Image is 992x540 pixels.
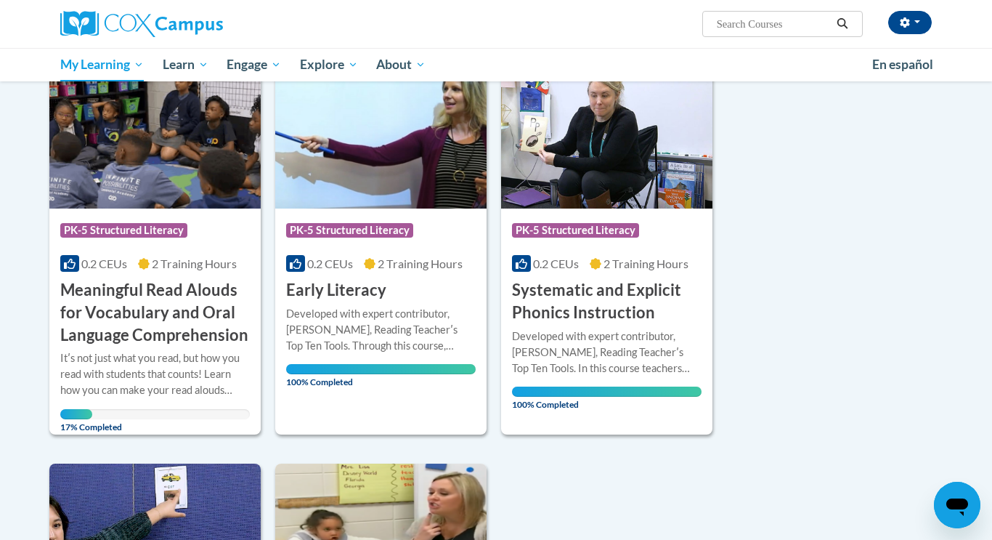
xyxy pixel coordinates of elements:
[367,48,436,81] a: About
[152,257,237,270] span: 2 Training Hours
[501,60,712,209] img: Course Logo
[501,60,712,435] a: Course LogoPK-5 Structured Literacy0.2 CEUs2 Training Hours Systematic and Explicit Phonics Instr...
[60,11,223,37] img: Cox Campus
[290,48,367,81] a: Explore
[60,56,144,73] span: My Learning
[217,48,290,81] a: Engage
[286,306,476,354] div: Developed with expert contributor, [PERSON_NAME], Reading Teacherʹs Top Ten Tools. Through this c...
[512,329,702,376] div: Developed with expert contributor, [PERSON_NAME], Reading Teacherʹs Top Ten Tools. In this course...
[832,15,853,33] button: Search
[60,409,92,419] div: Your progress
[163,56,208,73] span: Learn
[286,279,386,302] h3: Early Literacy
[38,48,954,81] div: Main menu
[307,257,353,270] span: 0.2 CEUs
[60,350,250,398] div: Itʹs not just what you read, but how you read with students that counts! Learn how you can make y...
[60,11,336,37] a: Cox Campus
[378,257,463,270] span: 2 Training Hours
[934,482,980,528] iframe: Button to launch messaging window
[60,279,250,346] h3: Meaningful Read Alouds for Vocabulary and Oral Language Comprehension
[275,60,487,209] img: Course Logo
[300,56,358,73] span: Explore
[60,409,92,432] span: 17% Completed
[512,279,702,324] h3: Systematic and Explicit Phonics Instruction
[715,15,832,33] input: Search Courses
[275,60,487,435] a: Course LogoPK-5 Structured Literacy0.2 CEUs2 Training Hours Early LiteracyDeveloped with expert c...
[376,56,426,73] span: About
[512,387,702,410] span: 100% Completed
[512,387,702,397] div: Your progress
[286,223,413,238] span: PK-5 Structured Literacy
[872,57,933,72] span: En español
[51,48,153,81] a: My Learning
[888,11,932,34] button: Account Settings
[81,257,127,270] span: 0.2 CEUs
[49,60,261,435] a: Course LogoPK-5 Structured Literacy0.2 CEUs2 Training Hours Meaningful Read Alouds for Vocabulary...
[49,60,261,209] img: Course Logo
[533,257,579,270] span: 0.2 CEUs
[153,48,218,81] a: Learn
[603,257,688,270] span: 2 Training Hours
[286,364,476,387] span: 100% Completed
[286,364,476,374] div: Your progress
[227,56,281,73] span: Engage
[863,49,943,80] a: En español
[60,223,187,238] span: PK-5 Structured Literacy
[512,223,639,238] span: PK-5 Structured Literacy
